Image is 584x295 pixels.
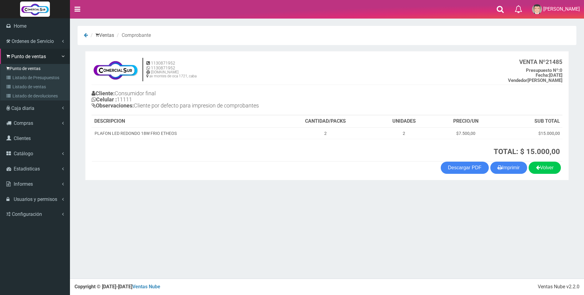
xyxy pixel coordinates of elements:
a: Punto de ventas [2,64,70,73]
span: Usuarios y permisos [14,196,57,202]
span: [PERSON_NAME] [543,6,580,12]
strong: Copyright © [DATE]-[DATE] [75,284,160,290]
td: 2 [374,128,434,139]
b: Observaciones: [92,102,134,109]
th: CANTIDAD/PACKS [277,115,374,128]
td: 2 [277,128,374,139]
div: Ventas Nube v2.2.0 [538,283,579,290]
td: PLAFON LED REDONDO 18W FRIO ETHEOS [92,128,277,139]
img: User Image [532,4,542,14]
b: Celular : [92,96,117,103]
span: Home [14,23,26,29]
strong: VENTA Nº [519,58,546,65]
a: Descargar PDF [441,162,489,174]
span: Ordenes de Servicio [12,38,54,44]
a: Volver [529,162,561,174]
th: DESCRIPCION [92,115,277,128]
h6: [DOMAIN_NAME] av montes de oca 1721, caba [146,70,196,78]
span: Informes [14,181,33,187]
a: Listado de devoluciones [2,91,70,100]
img: Logo grande [20,2,50,17]
b: 0 [526,68,562,73]
button: Imprimir [490,162,527,174]
span: Compras [14,120,33,126]
h4: Consumidor final 11111 Cliente por defecto para impresion de comprobantes [92,89,327,111]
span: Punto de ventas [11,54,46,59]
a: Listado de ventas [2,82,70,91]
strong: Fecha: [536,72,549,78]
li: Comprobante [115,32,151,39]
strong: Presupuesto Nº: [526,68,560,73]
a: Ventas Nube [132,284,160,290]
span: Estadisticas [14,166,40,172]
a: Listado de Presupuestos [2,73,70,82]
td: $7.500,00 [434,128,498,139]
strong: Vendedor [508,78,527,83]
th: UNIDADES [374,115,434,128]
span: Configuración [12,211,42,217]
b: Cliente: [92,90,115,97]
th: SUB TOTAL [498,115,562,128]
td: $15.000,00 [498,128,562,139]
b: [PERSON_NAME] [508,78,562,83]
strong: TOTAL: $ 15.000,00 [494,147,560,156]
li: Ventas [89,32,114,39]
span: Catálogo [14,151,33,156]
span: Clientes [14,135,31,141]
img: f695dc5f3a855ddc19300c990e0c55a2.jpg [92,58,139,82]
b: [DATE] [536,72,562,78]
th: PRECIO/UN [434,115,498,128]
span: Caja diaria [11,105,34,111]
h5: 1130871952 1130871952 [146,61,196,70]
b: 21485 [519,58,562,65]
